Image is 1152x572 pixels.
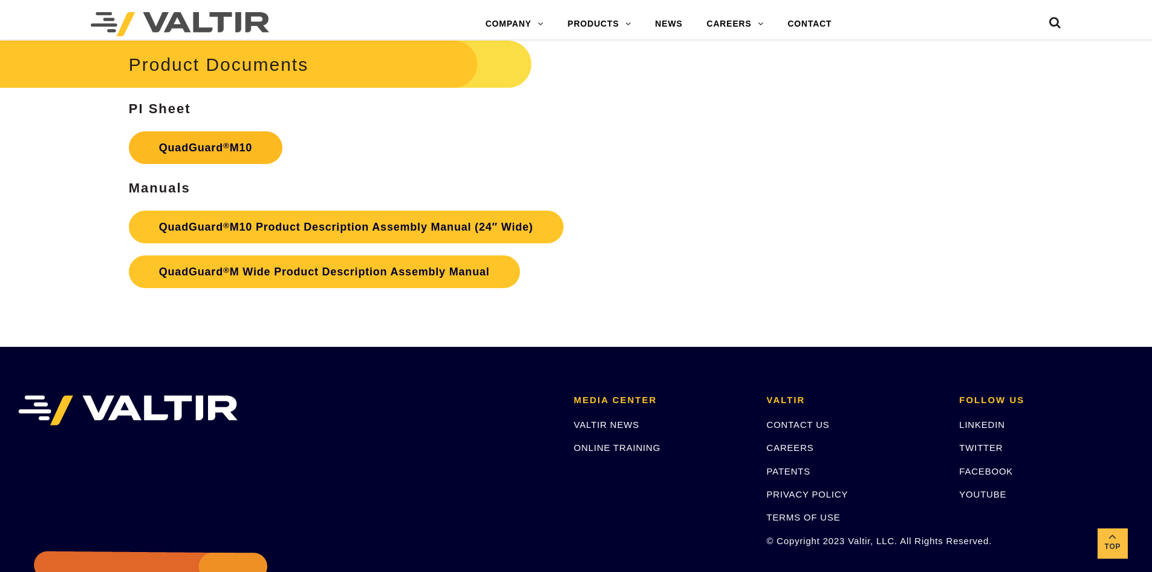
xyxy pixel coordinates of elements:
[767,534,942,548] p: © Copyright 2023 Valtir, LLC. All Rights Reserved.
[767,419,830,430] a: CONTACT US
[129,180,190,196] strong: Manuals
[643,12,694,36] a: NEWS
[223,141,230,150] sup: ®
[1098,528,1128,559] a: Top
[959,419,1005,430] a: LINKEDIN
[473,12,556,36] a: COMPANY
[574,395,749,406] h2: MEDIA CENTER
[767,466,811,476] a: PATENTS
[223,266,230,275] sup: ®
[959,489,1006,499] a: YOUTUBE
[91,12,269,36] img: Valtir
[775,12,844,36] a: CONTACT
[767,512,841,522] a: TERMS OF USE
[574,442,660,453] a: ONLINE TRAINING
[129,211,564,243] a: QuadGuard®M10 Product Description Assembly Manual (24″ Wide)
[959,466,1013,476] a: FACEBOOK
[767,442,814,453] a: CAREERS
[18,395,238,426] img: VALTIR
[129,101,191,116] strong: PI Sheet
[129,255,520,288] a: QuadGuard®M Wide Product Description Assembly Manual
[223,221,230,230] sup: ®
[574,419,639,430] a: VALTIR NEWS
[767,395,942,406] h2: VALTIR
[695,12,776,36] a: CAREERS
[959,442,1003,453] a: TWITTER
[959,395,1134,406] h2: FOLLOW US
[129,131,282,164] a: QuadGuard®M10
[556,12,643,36] a: PRODUCTS
[1098,541,1128,554] span: Top
[767,489,848,499] a: PRIVACY POLICY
